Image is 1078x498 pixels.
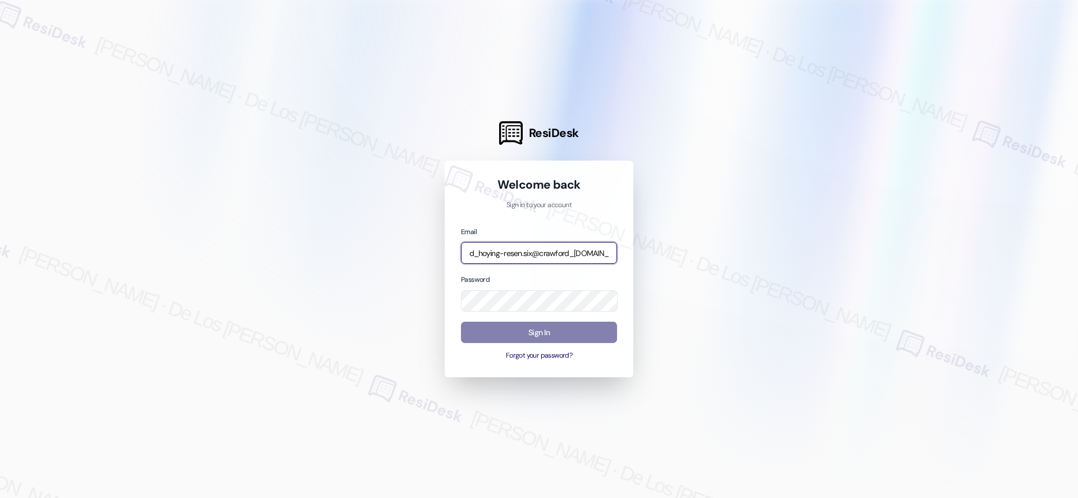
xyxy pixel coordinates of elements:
[461,177,617,193] h1: Welcome back
[461,242,617,264] input: name@example.com
[461,275,490,284] label: Password
[461,227,477,236] label: Email
[461,322,617,344] button: Sign In
[461,351,617,361] button: Forgot your password?
[461,200,617,211] p: Sign in to your account
[529,125,579,141] span: ResiDesk
[499,121,523,145] img: ResiDesk Logo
